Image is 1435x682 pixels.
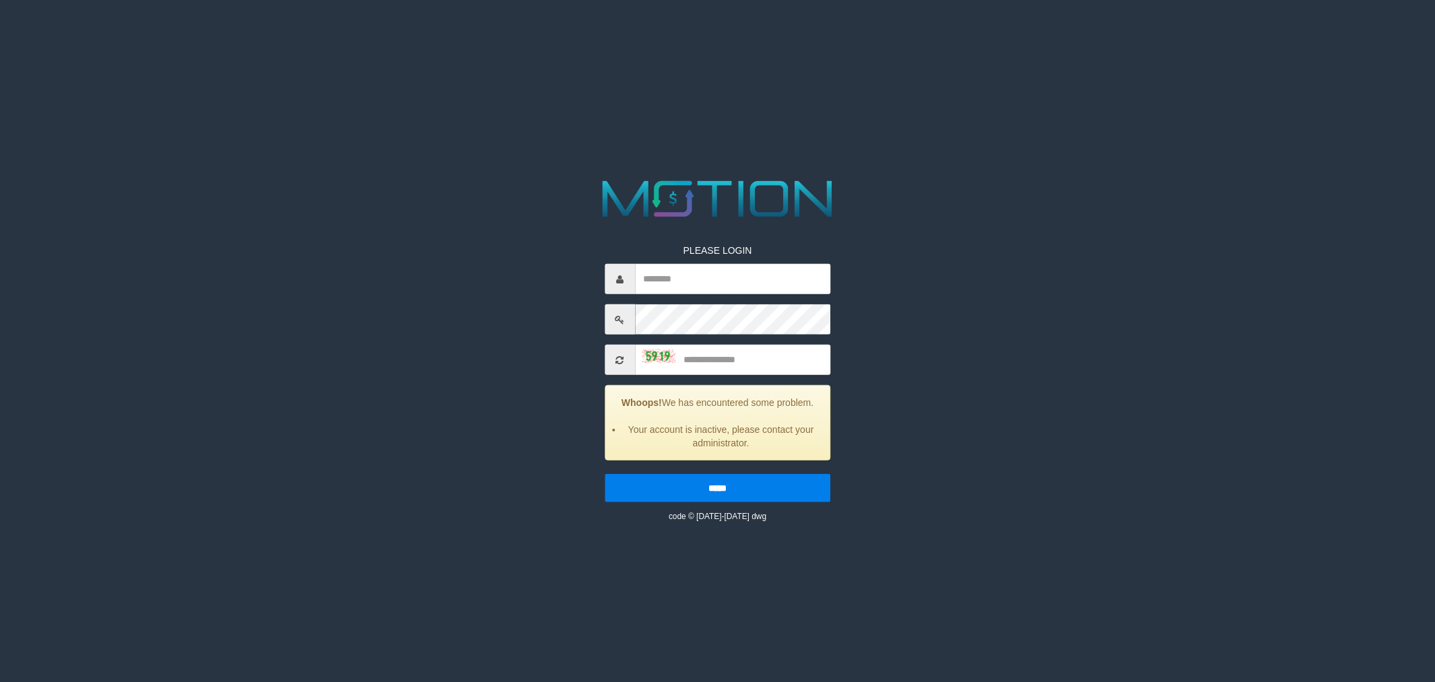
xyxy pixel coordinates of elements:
[669,512,766,521] small: code © [DATE]-[DATE] dwg
[642,349,675,363] img: captcha
[605,244,830,257] p: PLEASE LOGIN
[622,397,662,408] strong: Whoops!
[605,385,830,461] div: We has encountered some problem.
[592,174,843,224] img: MOTION_logo.png
[622,423,820,450] li: Your account is inactive, please contact your administrator.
